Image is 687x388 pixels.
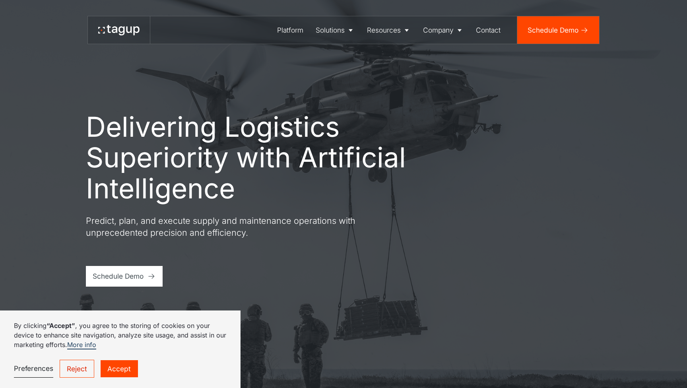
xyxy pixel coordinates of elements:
a: Preferences [14,360,53,377]
strong: “Accept” [47,322,75,330]
h1: Delivering Logistics Superiority with Artificial Intelligence [86,112,420,204]
a: Company [417,16,470,44]
div: Schedule Demo [93,271,144,281]
a: Platform [271,16,309,44]
a: Solutions [309,16,361,44]
a: Resources [361,16,417,44]
p: By clicking , you agree to the storing of cookies on your device to enhance site navigation, anal... [14,321,227,349]
a: Schedule Demo [517,16,599,44]
div: Company [423,25,454,35]
a: Contact [470,16,507,44]
div: Schedule Demo [528,25,578,35]
a: Accept [101,360,138,377]
div: Platform [277,25,303,35]
div: Contact [476,25,501,35]
a: Schedule Demo [86,266,163,287]
p: Predict, plan, and execute supply and maintenance operations with unprecedented precision and eff... [86,215,372,239]
div: Resources [367,25,401,35]
a: Reject [60,360,95,378]
a: More info [67,341,96,349]
div: Solutions [316,25,345,35]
